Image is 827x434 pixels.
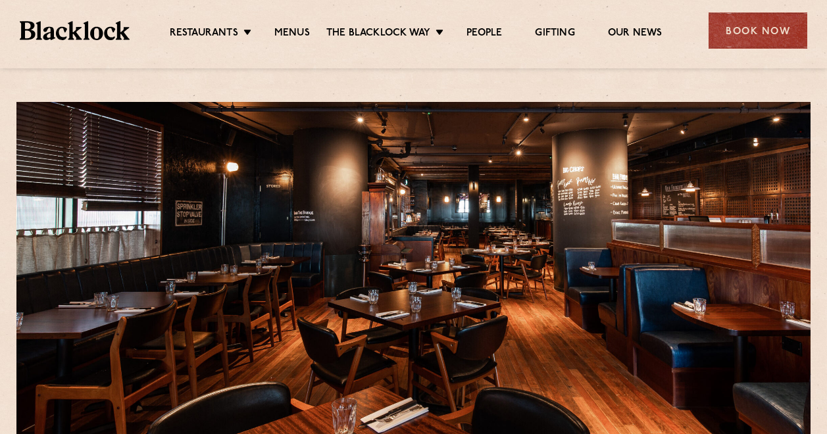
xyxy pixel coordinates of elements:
[274,27,310,41] a: Menus
[466,27,502,41] a: People
[709,12,807,49] div: Book Now
[326,27,430,41] a: The Blacklock Way
[170,27,238,41] a: Restaurants
[535,27,574,41] a: Gifting
[608,27,663,41] a: Our News
[20,21,130,39] img: BL_Textured_Logo-footer-cropped.svg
